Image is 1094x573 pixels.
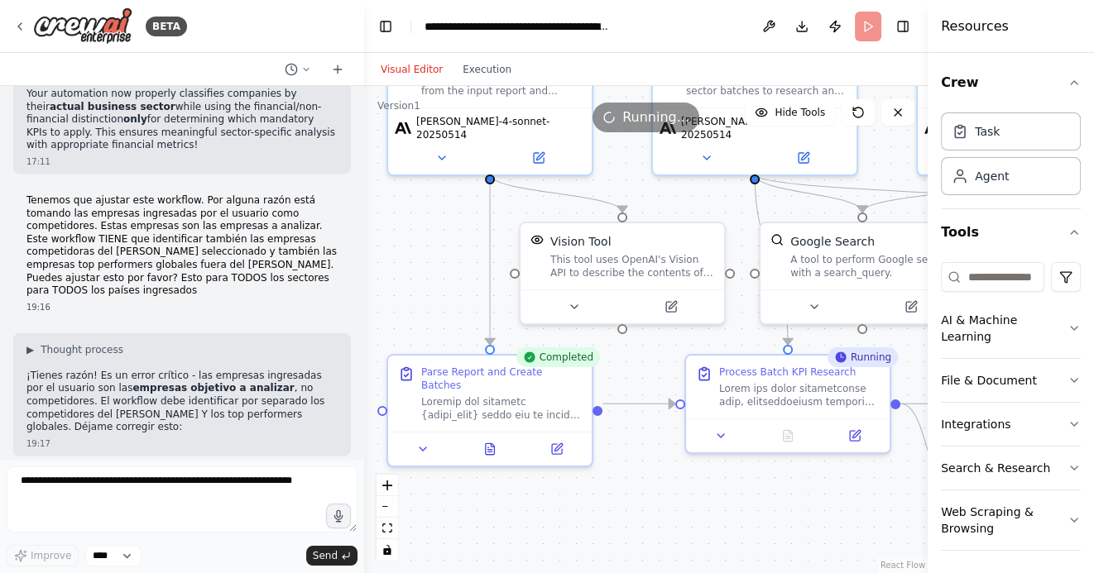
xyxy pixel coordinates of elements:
[455,439,525,459] button: View output
[622,107,689,127] span: Running...
[828,347,898,367] div: Running
[453,60,521,79] button: Execution
[550,253,714,279] div: This tool uses OpenAI's Vision API to describe the contents of an image.
[377,518,398,539] button: fit view
[26,155,338,168] div: 17:11
[975,168,1009,184] div: Agent
[26,301,338,313] div: 19:16
[753,426,823,446] button: No output available
[421,365,582,392] div: Parse Report and Create Batches
[775,106,825,119] span: Hide Tools
[602,395,675,412] g: Edge from 7996de47-d5a0-4b46-9dd2-273491660062 to 79979a3f-cfb9-4ef8-8ba4-d36fcf3f7063
[26,437,338,450] div: 19:17
[790,253,954,279] div: A tool to perform Google search with a search_query.
[41,343,123,356] span: Thought process
[941,403,1081,446] button: Integrations
[745,99,835,126] button: Hide Tools
[425,18,611,35] nav: breadcrumb
[719,365,856,379] div: Process Batch KPI Research
[746,174,796,345] g: Edge from 4ddb1ca7-e122-4942-93ca-79a9631b7b4d to 79979a3f-cfb9-4ef8-8ba4-d36fcf3f7063
[313,549,338,562] span: Send
[386,354,593,467] div: CompletedParse Report and Create BatchesLoremip dol sitametc {adipi_elit} seddo eiu te incidi: (U...
[516,347,600,367] div: Completed
[719,382,880,408] div: Lorem ips dolor sitametconse adip, elitseddoeiusm tempori UTL etdolor-magnaa enimadm ve quisnost ...
[941,106,1081,208] div: Crew
[324,60,351,79] button: Start a new chat
[790,233,875,250] div: Google Search
[941,209,1081,255] button: Tools
[26,370,338,434] p: ¡Tienes razón! Es un error crítico - las empresas ingresadas por el usuario son las , no competid...
[528,439,585,459] button: Open in side panel
[864,297,957,317] button: Open in side panel
[50,101,175,112] strong: actual business sector
[941,60,1081,106] button: Crew
[26,88,338,152] p: Your automation now properly classifies companies by their while using the financial/non-financia...
[941,17,1009,36] h4: Resources
[482,174,498,345] g: Edge from 180eea70-a75e-471d-927f-96cf221b42b9 to 7996de47-d5a0-4b46-9dd2-273491660062
[759,222,966,325] div: SerplyWebSearchToolGoogle SearchA tool to perform Google search with a search_query.
[651,23,858,176] div: Process individual country-sector batches to research and gather specific KPI values for all comp...
[756,148,850,168] button: Open in side panel
[941,359,1081,402] button: File & Document
[26,343,123,356] button: ▶Thought process
[386,23,593,176] div: Extract all relevant information from the input report and organize companies into logical batche...
[826,426,883,446] button: Open in side panel
[941,490,1081,550] button: Web Scraping & Browsing
[326,504,351,528] button: Click to speak your automation idea
[492,148,585,168] button: Open in side panel
[377,475,398,496] button: zoom in
[530,233,544,246] img: VisionTool
[33,7,132,45] img: Logo
[278,60,318,79] button: Switch to previous chat
[374,15,397,38] button: Hide left sidebar
[132,382,294,394] strong: empresas objetivo a analizar
[941,255,1081,564] div: Tools
[377,539,398,561] button: toggle interactivity
[306,546,357,566] button: Send
[891,15,914,38] button: Hide right sidebar
[684,354,891,454] div: RunningProcess Batch KPI ResearchLorem ips dolor sitametconse adip, elitseddoeiusm tempori UTL et...
[421,395,582,422] div: Loremip dol sitametc {adipi_elit} seddo eiu te incidi: (U) L etdolore magnaa enim adminimven quis...
[377,496,398,518] button: zoom out
[519,222,726,325] div: VisionToolVision ToolThis tool uses OpenAI's Vision API to describe the contents of an image.
[624,297,717,317] button: Open in side panel
[975,123,1000,140] div: Task
[880,561,925,570] a: React Flow attribution
[371,60,453,79] button: Visual Editor
[377,99,420,112] div: Version 1
[770,233,784,246] img: SerplyWebSearchTool
[7,545,79,566] button: Improve
[31,549,71,562] span: Improve
[550,233,611,250] div: Vision Tool
[941,298,1081,358] button: AI & Machine Learning
[123,113,147,125] strong: only
[26,343,34,356] span: ▶
[26,194,338,298] p: Tenemos que ajustar este workflow. Por alguna razón está tomando las empresas ingresadas por el u...
[377,475,398,561] div: React Flow controls
[482,174,631,212] g: Edge from 180eea70-a75e-471d-927f-96cf221b42b9 to daffc915-4c36-4410-9f0d-31efa4f794f8
[941,446,1081,489] button: Search & Research
[146,17,187,36] div: BETA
